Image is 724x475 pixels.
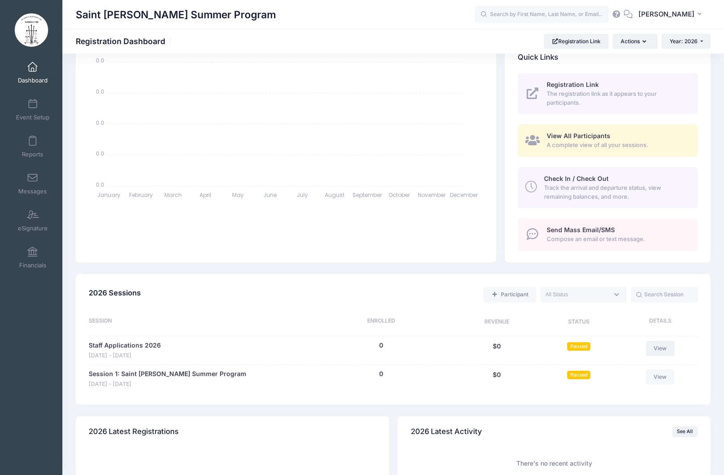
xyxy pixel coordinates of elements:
[164,191,182,199] tspan: March
[89,341,161,350] a: Staff Applications 2026
[518,45,558,70] h4: Quick Links
[12,57,54,88] a: Dashboard
[411,459,698,468] div: There's no recent activity
[325,191,345,199] tspan: August
[264,191,277,199] tspan: June
[539,317,618,328] div: Status
[454,341,539,360] div: $0
[96,88,104,95] tspan: 0.0
[544,34,609,49] a: Registration Link
[89,419,179,444] h4: 2026 Latest Registrations
[547,81,599,88] span: Registration Link
[389,191,411,199] tspan: October
[96,57,104,64] tspan: 0.0
[16,114,49,121] span: Event Setup
[96,119,104,126] tspan: 0.0
[76,37,173,46] h1: Registration Dashboard
[352,191,382,199] tspan: September
[411,419,482,444] h4: 2026 Latest Activity
[631,287,698,302] input: Search Session
[547,226,615,233] span: Send Mass Email/SMS
[518,73,698,114] a: Registration Link The registration link as it appears to your participants.
[545,291,609,299] textarea: Search
[544,184,687,201] span: Track the arrival and departure status, view remaining balances, and more.
[672,426,698,437] a: See All
[18,77,48,84] span: Dashboard
[547,141,687,150] span: A complete view of all your sessions.
[12,168,54,199] a: Messages
[308,317,454,328] div: Enrolled
[662,34,711,49] button: Year: 2026
[483,287,536,302] a: Add a new manual registration
[475,6,609,24] input: Search by First Name, Last Name, or Email...
[547,90,687,107] span: The registration link as it appears to your participants.
[454,317,539,328] div: Revenue
[76,4,276,25] h1: Saint [PERSON_NAME] Summer Program
[12,131,54,162] a: Reports
[454,369,539,389] div: $0
[379,369,383,379] button: 0
[567,371,590,379] span: Paused
[633,4,711,25] button: [PERSON_NAME]
[129,191,153,199] tspan: February
[15,13,48,47] img: Saint Herman Summer Program
[646,369,675,385] a: View
[18,225,48,232] span: eSignature
[297,191,308,199] tspan: July
[547,132,610,139] span: View All Participants
[518,218,698,251] a: Send Mass Email/SMS Compose an email or text message.
[89,288,141,297] span: 2026 Sessions
[547,235,687,244] span: Compose an email or text message.
[89,317,308,328] div: Session
[232,191,244,199] tspan: May
[618,317,698,328] div: Details
[379,341,383,350] button: 0
[89,369,246,379] a: Session 1: Saint [PERSON_NAME] Summer Program
[518,167,698,208] a: Check In / Check Out Track the arrival and departure status, view remaining balances, and more.
[12,205,54,236] a: eSignature
[567,342,590,351] span: Paused
[96,180,104,188] tspan: 0.0
[200,191,211,199] tspan: April
[12,94,54,125] a: Event Setup
[646,341,675,356] a: View
[450,191,479,199] tspan: December
[12,242,54,273] a: Financials
[97,191,120,199] tspan: January
[670,38,698,45] span: Year: 2026
[638,9,695,19] span: [PERSON_NAME]
[613,34,657,49] button: Actions
[96,150,104,157] tspan: 0.0
[22,151,43,158] span: Reports
[89,352,161,360] span: [DATE] - [DATE]
[418,191,446,199] tspan: November
[19,262,46,269] span: Financials
[518,124,698,157] a: View All Participants A complete view of all your sessions.
[18,188,47,195] span: Messages
[544,175,609,182] span: Check In / Check Out
[89,380,246,389] span: [DATE] - [DATE]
